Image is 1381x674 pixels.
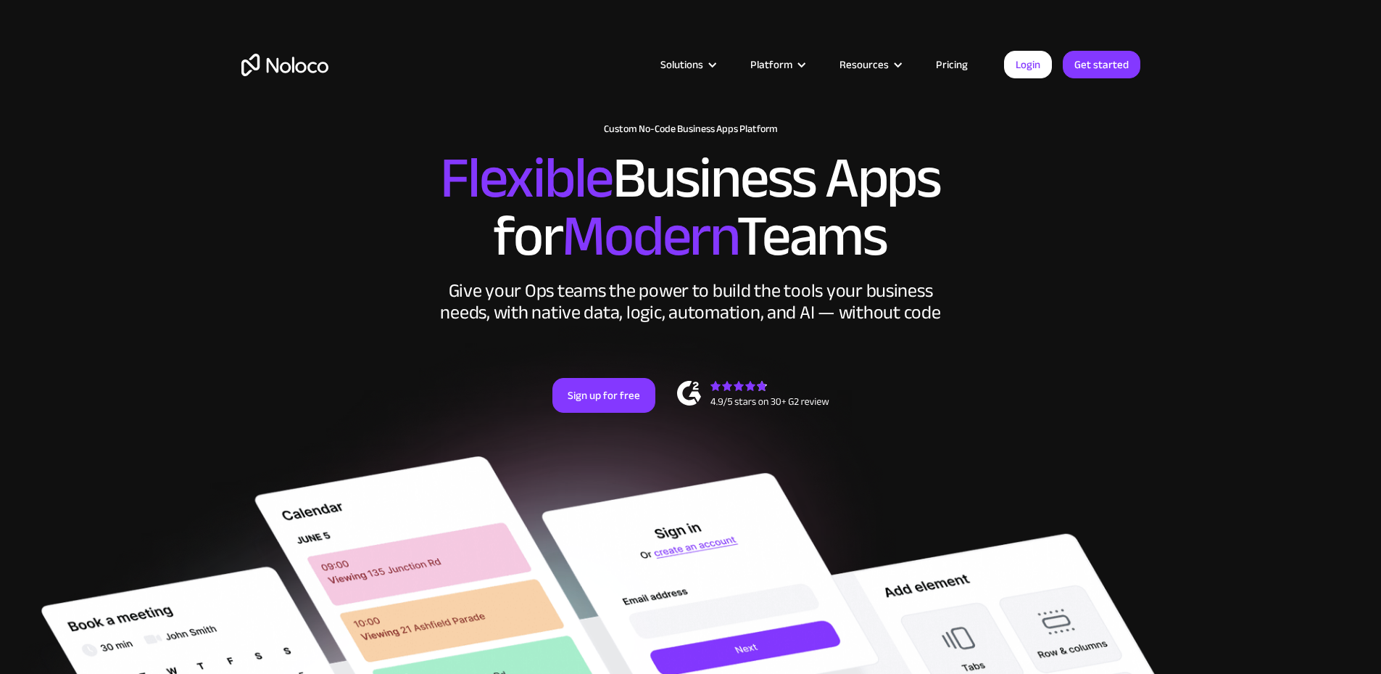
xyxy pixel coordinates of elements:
h2: Business Apps for Teams [241,149,1140,266]
a: Pricing [918,55,986,74]
div: Platform [732,55,821,74]
div: Solutions [642,55,732,74]
a: Login [1004,51,1052,78]
span: Flexible [440,124,613,232]
div: Give your Ops teams the power to build the tools your business needs, with native data, logic, au... [437,280,945,324]
a: home [241,54,328,76]
div: Platform [750,55,792,74]
div: Resources [821,55,918,74]
span: Modern [562,182,737,290]
div: Solutions [660,55,703,74]
div: Resources [839,55,889,74]
a: Sign up for free [552,378,655,413]
a: Get started [1063,51,1140,78]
